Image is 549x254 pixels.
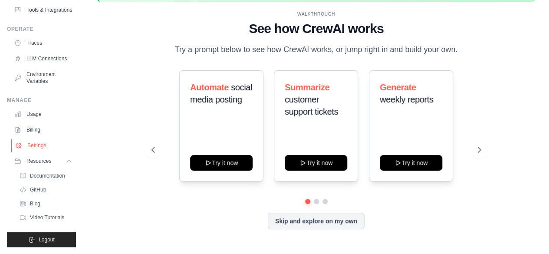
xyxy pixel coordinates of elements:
button: Try it now [380,155,442,171]
span: Blog [30,200,40,207]
button: Resources [10,154,76,168]
button: Try it now [285,155,347,171]
span: GitHub [30,186,46,193]
p: Try a prompt below to see how CrewAI works, or jump right in and build your own. [171,43,462,56]
a: Documentation [16,170,76,182]
a: Billing [10,123,76,137]
a: Settings [11,139,77,152]
a: Tools & Integrations [10,3,76,17]
span: Logout [39,236,55,243]
div: Manage [7,97,76,104]
a: Video Tutorials [16,211,76,224]
span: Summarize [285,82,329,92]
h1: See how CrewAI works [151,21,481,36]
span: weekly reports [380,95,433,104]
span: Automate [190,82,229,92]
button: Try it now [190,155,253,171]
a: Usage [10,107,76,121]
span: Video Tutorials [30,214,64,221]
span: Resources [26,158,51,165]
span: social media posting [190,82,252,104]
span: Documentation [30,172,65,179]
div: WALKTHROUGH [151,11,481,17]
button: Skip and explore on my own [268,213,365,229]
div: Widget de chat [506,212,549,254]
a: Blog [16,198,76,210]
a: Traces [10,36,76,50]
button: Logout [7,232,76,247]
a: GitHub [16,184,76,196]
a: Environment Variables [10,67,76,88]
div: Operate [7,26,76,33]
span: Generate [380,82,416,92]
iframe: Chat Widget [506,212,549,254]
a: LLM Connections [10,52,76,66]
span: customer support tickets [285,95,338,116]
